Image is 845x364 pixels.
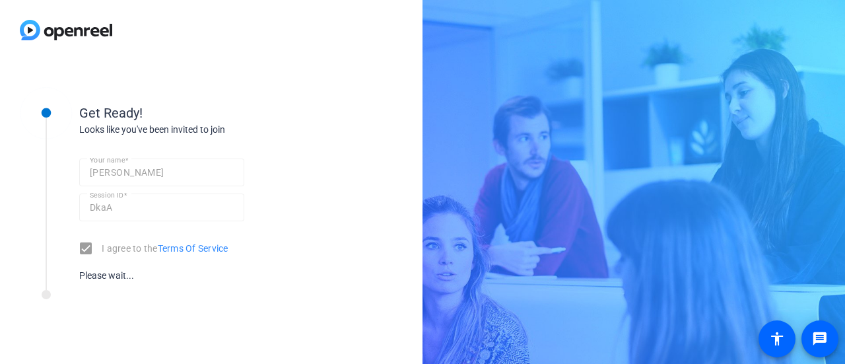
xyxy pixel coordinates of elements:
[90,156,125,164] mat-label: Your name
[769,331,785,347] mat-icon: accessibility
[79,269,244,283] div: Please wait...
[90,191,123,199] mat-label: Session ID
[79,103,343,123] div: Get Ready!
[79,123,343,137] div: Looks like you've been invited to join
[812,331,828,347] mat-icon: message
